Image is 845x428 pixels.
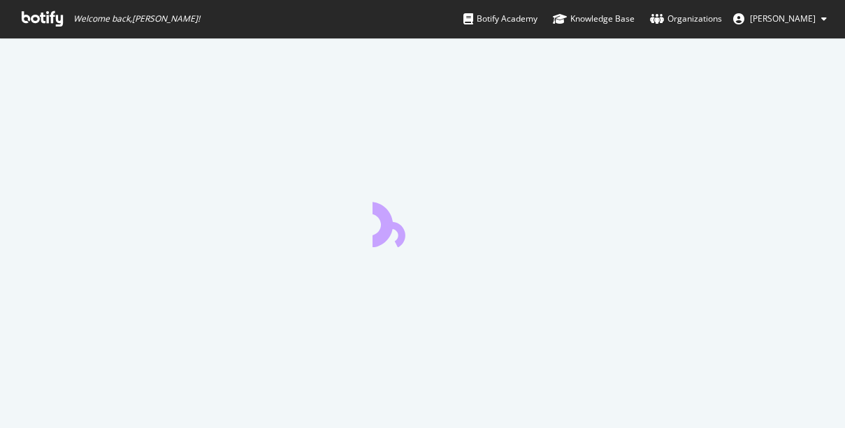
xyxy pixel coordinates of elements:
div: Knowledge Base [553,12,635,26]
button: [PERSON_NAME] [722,8,838,30]
span: Sandra Drevet [750,13,816,24]
div: Organizations [650,12,722,26]
div: Botify Academy [463,12,537,26]
span: Welcome back, [PERSON_NAME] ! [73,13,200,24]
div: animation [373,197,473,247]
